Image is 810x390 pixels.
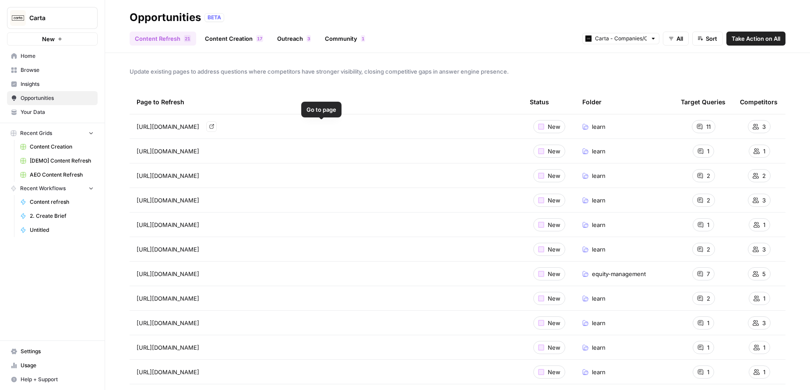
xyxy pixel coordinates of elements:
[16,140,98,154] a: Content Creation
[21,80,94,88] span: Insights
[7,91,98,105] a: Opportunities
[137,122,199,131] span: [URL][DOMAIN_NAME]
[306,35,311,42] div: 3
[592,343,606,352] span: learn
[137,269,199,278] span: [URL][DOMAIN_NAME]
[530,90,549,114] div: Status
[130,67,785,76] span: Update existing pages to address questions where competitors have stronger visibility, closing co...
[707,269,710,278] span: 7
[763,294,765,303] span: 1
[10,10,26,26] img: Carta Logo
[130,32,196,46] a: Content Refresh21
[7,63,98,77] a: Browse
[256,35,263,42] div: 17
[185,35,187,42] span: 2
[187,35,190,42] span: 1
[137,319,199,327] span: [URL][DOMAIN_NAME]
[548,196,560,205] span: New
[592,245,606,254] span: learn
[16,209,98,223] a: 2. Create Brief
[362,35,364,42] span: 1
[762,319,766,327] span: 3
[137,245,199,254] span: [URL][DOMAIN_NAME]
[548,368,560,376] span: New
[548,122,560,131] span: New
[21,108,94,116] span: Your Data
[692,32,723,46] button: Sort
[740,90,778,114] div: Competitors
[20,184,66,192] span: Recent Workflows
[592,171,606,180] span: learn
[592,269,646,278] span: equity-management
[732,34,780,43] span: Take Action on All
[663,32,689,46] button: All
[726,32,785,46] button: Take Action on All
[548,269,560,278] span: New
[204,13,224,22] div: BETA
[7,32,98,46] button: New
[762,196,766,205] span: 3
[7,358,98,372] a: Usage
[707,220,709,229] span: 1
[320,32,370,46] a: Community1
[42,35,55,43] span: New
[582,90,602,114] div: Folder
[706,34,717,43] span: Sort
[257,35,260,42] span: 1
[7,182,98,195] button: Recent Workflows
[762,269,766,278] span: 5
[592,147,606,156] span: learn
[592,294,606,303] span: learn
[595,34,647,43] input: Carta - Companies/Cap table
[137,220,199,229] span: [URL][DOMAIN_NAME]
[30,212,94,220] span: 2. Create Brief
[707,294,710,303] span: 2
[21,52,94,60] span: Home
[548,147,560,156] span: New
[21,94,94,102] span: Opportunities
[21,376,94,383] span: Help + Support
[707,319,709,327] span: 1
[707,171,710,180] span: 2
[130,11,201,25] div: Opportunities
[707,368,709,376] span: 1
[7,344,98,358] a: Settings
[16,154,98,168] a: [DEMO] Content Refresh
[137,294,199,303] span: [URL][DOMAIN_NAME]
[30,157,94,165] span: [DEMO] Content Refresh
[548,319,560,327] span: New
[707,196,710,205] span: 2
[21,362,94,369] span: Usage
[548,171,560,180] span: New
[592,196,606,205] span: learn
[272,32,316,46] a: Outreach3
[30,226,94,234] span: Untitled
[676,34,683,43] span: All
[7,77,98,91] a: Insights
[548,294,560,303] span: New
[20,129,52,137] span: Recent Grids
[763,343,765,352] span: 1
[763,368,765,376] span: 1
[137,196,199,205] span: [URL][DOMAIN_NAME]
[762,171,766,180] span: 2
[21,66,94,74] span: Browse
[137,368,199,376] span: [URL][DOMAIN_NAME]
[137,343,199,352] span: [URL][DOMAIN_NAME]
[21,347,94,355] span: Settings
[7,105,98,119] a: Your Data
[16,168,98,182] a: AEO Content Refresh
[137,90,516,114] div: Page to Refresh
[592,368,606,376] span: learn
[361,35,365,42] div: 1
[260,35,262,42] span: 7
[137,171,199,180] span: [URL][DOMAIN_NAME]
[763,220,765,229] span: 1
[592,220,606,229] span: learn
[30,198,94,206] span: Content refresh
[762,122,766,131] span: 3
[592,319,606,327] span: learn
[30,143,94,151] span: Content Creation
[707,245,710,254] span: 2
[137,147,199,156] span: [URL][DOMAIN_NAME]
